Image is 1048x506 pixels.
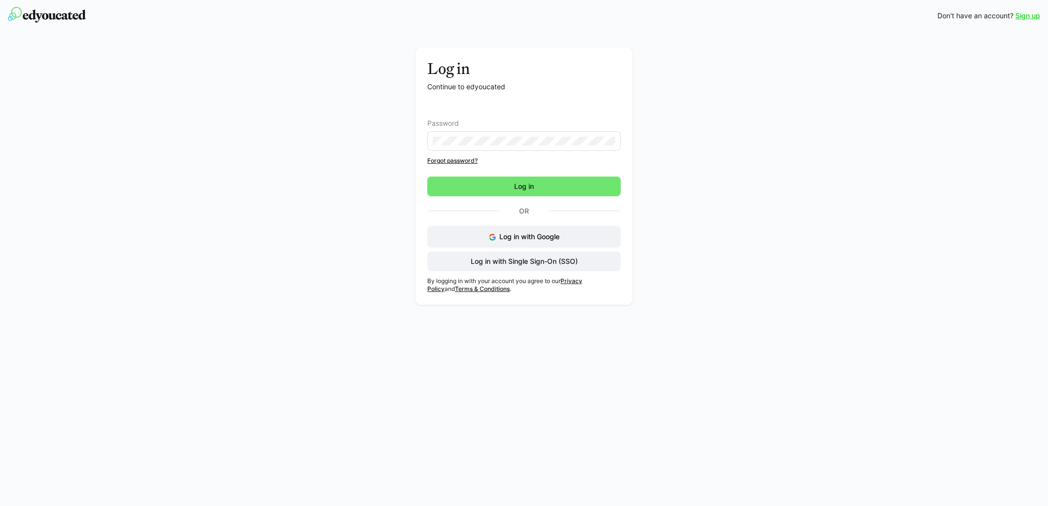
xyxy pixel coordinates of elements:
[513,181,535,191] span: Log in
[427,252,621,271] button: Log in with Single Sign-On (SSO)
[427,119,459,127] span: Password
[427,277,582,292] a: Privacy Policy
[427,157,621,165] a: Forgot password?
[427,277,621,293] p: By logging in with your account you agree to our and .
[455,285,510,292] a: Terms & Conditions
[427,177,621,196] button: Log in
[937,11,1013,21] span: Don't have an account?
[427,226,621,248] button: Log in with Google
[427,82,621,92] p: Continue to edyoucated
[499,232,560,241] span: Log in with Google
[469,256,579,266] span: Log in with Single Sign-On (SSO)
[8,7,86,23] img: edyoucated
[427,59,621,78] h3: Log in
[1015,11,1040,21] a: Sign up
[500,204,548,218] p: Or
